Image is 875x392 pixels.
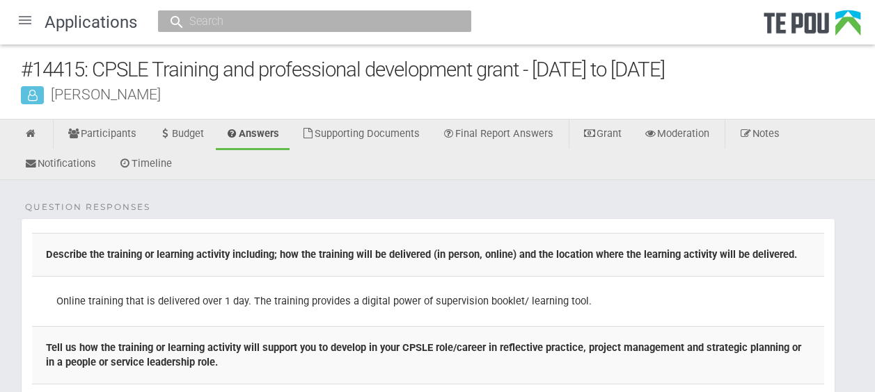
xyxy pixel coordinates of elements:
a: Moderation [633,120,720,150]
span: Question Responses [25,201,150,213]
div: #14415: CPSLE Training and professional development grant - [DATE] to [DATE] [21,55,875,85]
div: [PERSON_NAME] [21,87,875,101]
a: Timeline [108,149,182,180]
a: Participants [57,120,147,150]
td: Online training that is delivered over 1 day. The training provides a digital power of supervisio... [32,276,824,326]
a: Notifications [14,149,107,180]
a: Supporting Documents [291,120,430,150]
b: Tell us how the training or learning activity will support you to develop in your CPSLE role/care... [46,341,801,368]
b: Describe the training or learning activity including; how the training will be delivered (in pers... [46,248,797,261]
a: Notes [729,120,790,150]
input: Search [185,14,430,28]
a: Budget [148,120,214,150]
a: Grant [573,120,632,150]
a: Answers [216,120,290,150]
a: Final Report Answers [432,120,564,150]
